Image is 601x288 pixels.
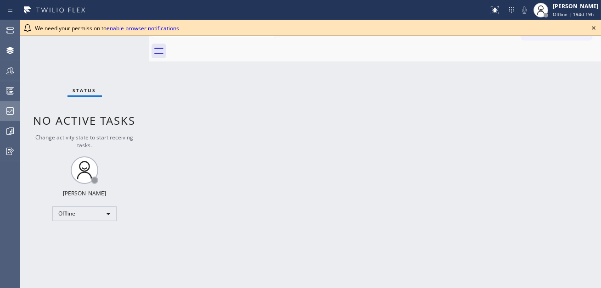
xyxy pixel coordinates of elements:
a: enable browser notifications [107,24,179,32]
span: We need your permission to [35,24,179,32]
div: [PERSON_NAME] [553,2,598,10]
span: Change activity state to start receiving tasks. [36,133,134,149]
span: No active tasks [34,113,136,128]
button: Mute [518,4,531,17]
span: Offline | 194d 19h [553,11,594,17]
div: Offline [52,206,117,221]
div: [PERSON_NAME] [63,189,106,197]
span: Status [73,87,96,94]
